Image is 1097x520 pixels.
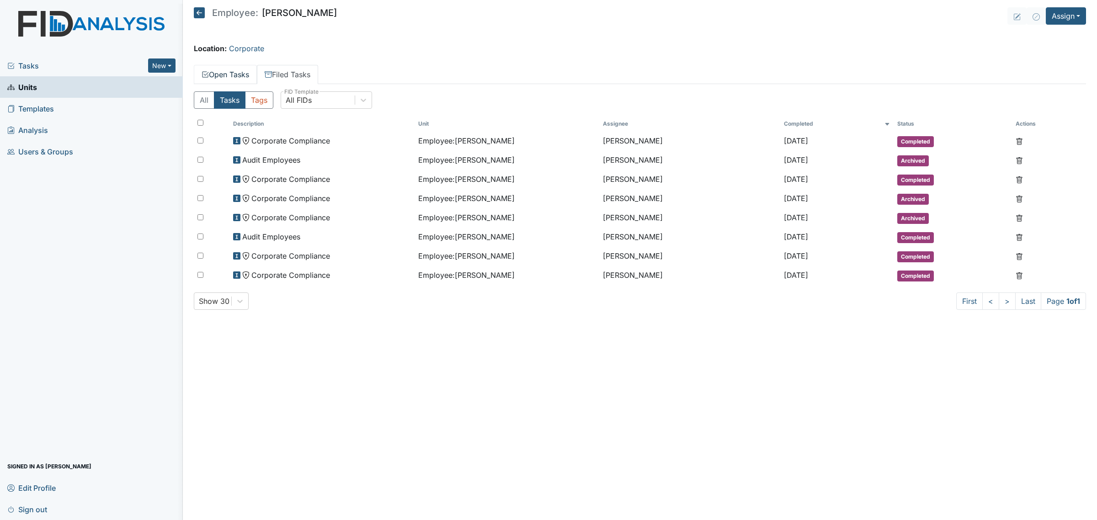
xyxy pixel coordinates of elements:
[599,116,780,132] th: Assignee
[897,194,929,205] span: Archived
[784,232,808,241] span: [DATE]
[7,123,48,137] span: Analysis
[229,116,414,132] th: Toggle SortBy
[956,292,983,310] a: First
[148,58,176,73] button: New
[251,212,330,223] span: Corporate Compliance
[251,135,330,146] span: Corporate Compliance
[251,270,330,281] span: Corporate Compliance
[599,151,780,170] td: [PERSON_NAME]
[1012,116,1058,132] th: Actions
[418,212,515,223] span: Employee : [PERSON_NAME]
[194,7,337,18] h5: [PERSON_NAME]
[897,136,934,147] span: Completed
[897,232,934,243] span: Completed
[242,231,300,242] span: Audit Employees
[242,154,300,165] span: Audit Employees
[7,101,54,116] span: Templates
[982,292,999,310] a: <
[1066,297,1080,306] strong: 1 of 1
[197,120,203,126] input: Toggle All Rows Selected
[1015,292,1041,310] a: Last
[212,8,258,17] span: Employee:
[7,502,47,516] span: Sign out
[784,175,808,184] span: [DATE]
[251,174,330,185] span: Corporate Compliance
[784,271,808,280] span: [DATE]
[894,116,1012,132] th: Toggle SortBy
[245,91,273,109] button: Tags
[194,91,214,109] button: All
[1016,212,1023,223] a: Delete
[194,65,257,84] a: Open Tasks
[599,228,780,247] td: [PERSON_NAME]
[229,44,264,53] a: Corporate
[897,175,934,186] span: Completed
[1016,193,1023,204] a: Delete
[199,296,229,307] div: Show 30
[599,170,780,189] td: [PERSON_NAME]
[286,95,312,106] div: All FIDs
[780,116,894,132] th: Toggle SortBy
[956,292,1086,310] nav: task-pagination
[1016,270,1023,281] a: Delete
[251,193,330,204] span: Corporate Compliance
[251,250,330,261] span: Corporate Compliance
[1016,135,1023,146] a: Delete
[897,155,929,166] span: Archived
[599,208,780,228] td: [PERSON_NAME]
[418,231,515,242] span: Employee : [PERSON_NAME]
[784,136,808,145] span: [DATE]
[7,459,91,473] span: Signed in as [PERSON_NAME]
[599,132,780,151] td: [PERSON_NAME]
[784,155,808,164] span: [DATE]
[784,194,808,203] span: [DATE]
[7,481,56,495] span: Edit Profile
[599,247,780,266] td: [PERSON_NAME]
[599,189,780,208] td: [PERSON_NAME]
[418,270,515,281] span: Employee : [PERSON_NAME]
[1041,292,1086,310] span: Page
[784,251,808,260] span: [DATE]
[599,266,780,285] td: [PERSON_NAME]
[418,174,515,185] span: Employee : [PERSON_NAME]
[194,44,227,53] strong: Location:
[1016,250,1023,261] a: Delete
[214,91,245,109] button: Tasks
[418,250,515,261] span: Employee : [PERSON_NAME]
[897,271,934,281] span: Completed
[784,213,808,222] span: [DATE]
[1016,231,1023,242] a: Delete
[418,193,515,204] span: Employee : [PERSON_NAME]
[418,135,515,146] span: Employee : [PERSON_NAME]
[418,154,515,165] span: Employee : [PERSON_NAME]
[7,80,37,94] span: Units
[897,213,929,224] span: Archived
[415,116,599,132] th: Toggle SortBy
[7,144,73,159] span: Users & Groups
[7,60,148,71] a: Tasks
[257,65,318,84] a: Filed Tasks
[194,91,1086,310] div: Filed Tasks
[1016,174,1023,185] a: Delete
[1016,154,1023,165] a: Delete
[1046,7,1086,25] button: Assign
[194,91,273,109] div: Type filter
[999,292,1016,310] a: >
[897,251,934,262] span: Completed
